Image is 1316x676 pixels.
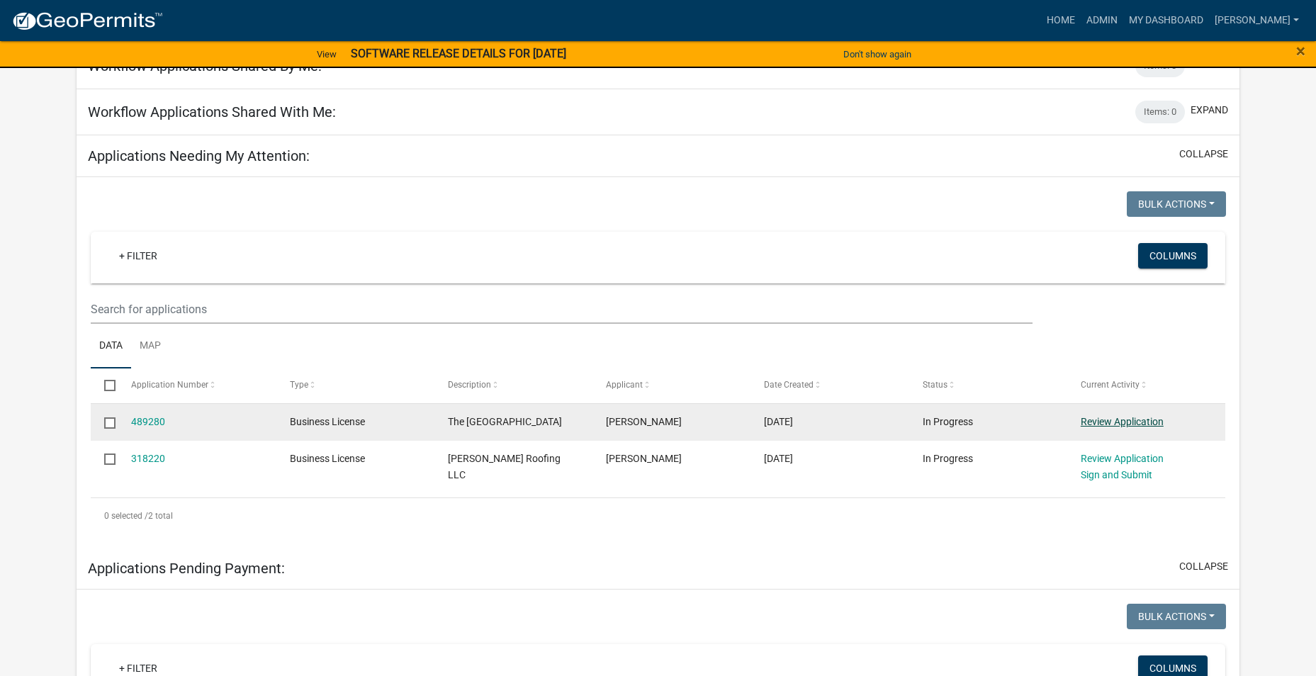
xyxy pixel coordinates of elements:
input: Search for applications [91,295,1033,324]
a: Review Application [1081,453,1164,464]
button: Close [1296,43,1305,60]
a: Home [1041,7,1081,34]
span: 0 selected / [104,511,148,521]
a: Data [91,324,131,369]
datatable-header-cell: Status [909,368,1067,402]
button: collapse [1179,147,1228,162]
span: Date Created [764,380,814,390]
div: 2 total [91,498,1225,534]
a: Admin [1081,7,1123,34]
datatable-header-cell: Current Activity [1067,368,1225,402]
a: + Filter [108,243,169,269]
datatable-header-cell: Applicant [592,368,750,402]
span: Business License [290,453,365,464]
button: Don't show again [838,43,917,66]
button: Bulk Actions [1127,604,1226,629]
datatable-header-cell: Select [91,368,118,402]
datatable-header-cell: Description [434,368,592,402]
span: James Freeman [606,453,682,464]
span: Application Number [131,380,208,390]
span: 10/07/2025 [764,416,793,427]
h5: Workflow Applications Shared With Me: [88,103,336,120]
span: In Progress [923,416,973,427]
button: Bulk Actions [1127,191,1226,217]
span: Applicant [606,380,643,390]
div: collapse [77,177,1239,548]
a: Sign and Submit [1081,469,1152,480]
button: expand [1191,103,1228,118]
span: Business License [290,416,365,427]
div: Items: 0 [1135,101,1185,123]
datatable-header-cell: Date Created [750,368,909,402]
button: Columns [1138,243,1208,269]
strong: SOFTWARE RELEASE DETAILS FOR [DATE] [351,47,566,60]
span: In Progress [923,453,973,464]
h5: Applications Needing My Attention: [88,147,310,164]
span: Freeman Roofing LLC [448,453,561,480]
button: collapse [1179,559,1228,574]
span: Current Activity [1081,380,1140,390]
span: 10/01/2024 [764,453,793,464]
span: Gradie George Akins III [606,416,682,427]
a: 489280 [131,416,165,427]
a: 318220 [131,453,165,464]
span: The New Chaserville mall [448,416,562,427]
h5: Applications Pending Payment: [88,560,285,577]
span: Status [923,380,947,390]
a: My Dashboard [1123,7,1209,34]
span: × [1296,41,1305,61]
span: Description [448,380,491,390]
a: View [311,43,342,66]
datatable-header-cell: Application Number [118,368,276,402]
span: Type [290,380,308,390]
datatable-header-cell: Type [276,368,434,402]
a: Review Application [1081,416,1164,427]
a: Map [131,324,169,369]
a: [PERSON_NAME] [1209,7,1305,34]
